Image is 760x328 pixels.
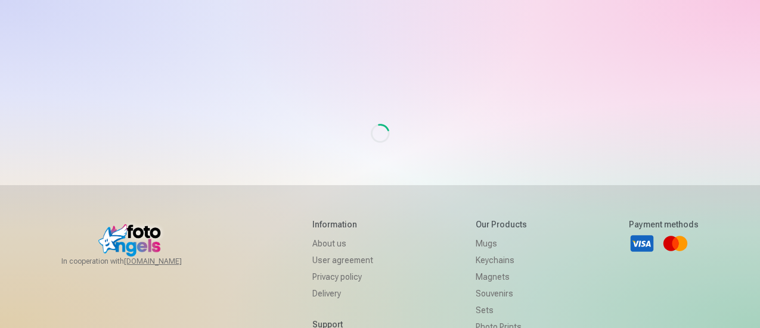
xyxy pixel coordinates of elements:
[476,302,527,318] a: Sets
[312,252,373,268] a: User agreement
[476,218,527,230] h5: Our products
[662,230,688,257] a: Mastercard
[312,285,373,302] a: Delivery
[476,268,527,285] a: Magnets
[476,235,527,252] a: Mugs
[312,235,373,252] a: About us
[476,252,527,268] a: Keychains
[476,285,527,302] a: Souvenirs
[61,257,210,266] span: In cooperation with
[124,257,210,266] a: [DOMAIN_NAME]
[629,218,699,230] h5: Payment methods
[312,268,373,285] a: Privacy policy
[312,218,373,230] h5: Information
[629,230,655,257] a: Visa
